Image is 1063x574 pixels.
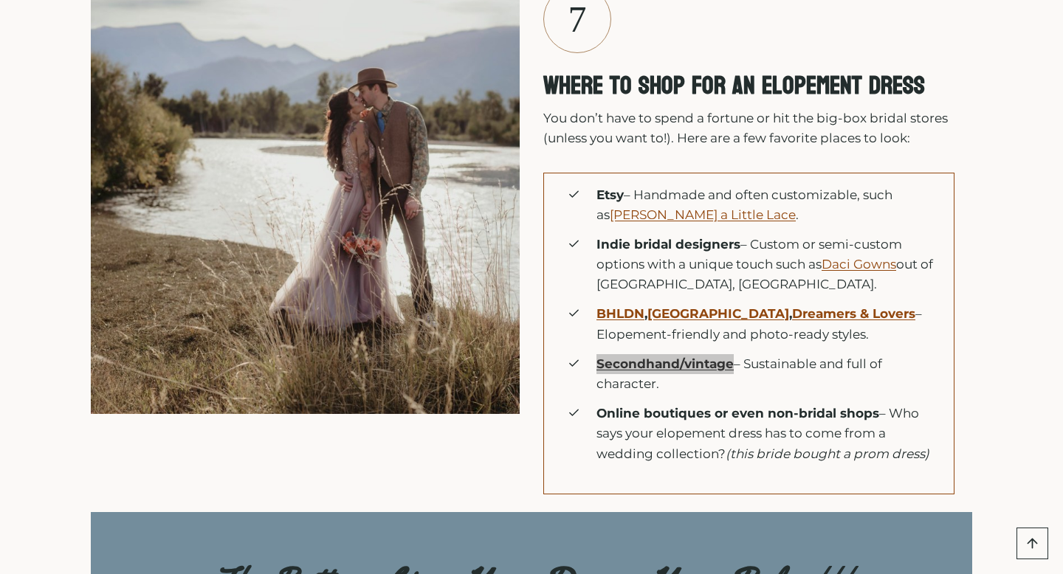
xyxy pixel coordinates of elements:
span: – Sustainable and full of character. [596,354,942,394]
a: [PERSON_NAME] a Little Lace [610,207,796,222]
a: BHLDN [596,306,644,321]
div: 7 [559,1,596,38]
a: [GEOGRAPHIC_DATA] [647,306,789,321]
a: Dreamers & Lovers [792,306,915,321]
strong: Indie bridal designers [596,237,740,252]
span: – Who says your elopement dress has to come from a wedding collection? [596,404,942,464]
a: Scroll to top [1016,528,1048,559]
a: Secondhand/vintage [596,356,734,371]
strong: Online boutiques or even non-bridal shops [596,406,879,421]
span: – Handmade and often customizable, such as . [596,185,942,225]
strong: Where to Shop for an Elopement Dress [543,63,925,108]
em: (this bride bought a prom dress) [726,446,929,461]
p: You don’t have to spend a fortune or hit the big-box bridal stores (unless you want to!). Here ar... [543,108,960,148]
a: Daci Gowns [822,257,896,272]
strong: , , [596,306,915,321]
span: – Custom or semi-custom options with a unique touch such as out of [GEOGRAPHIC_DATA], [GEOGRAPHIC... [596,235,942,295]
strong: Etsy [596,187,624,202]
span: – Elopement-friendly and photo-ready styles. [596,304,942,344]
